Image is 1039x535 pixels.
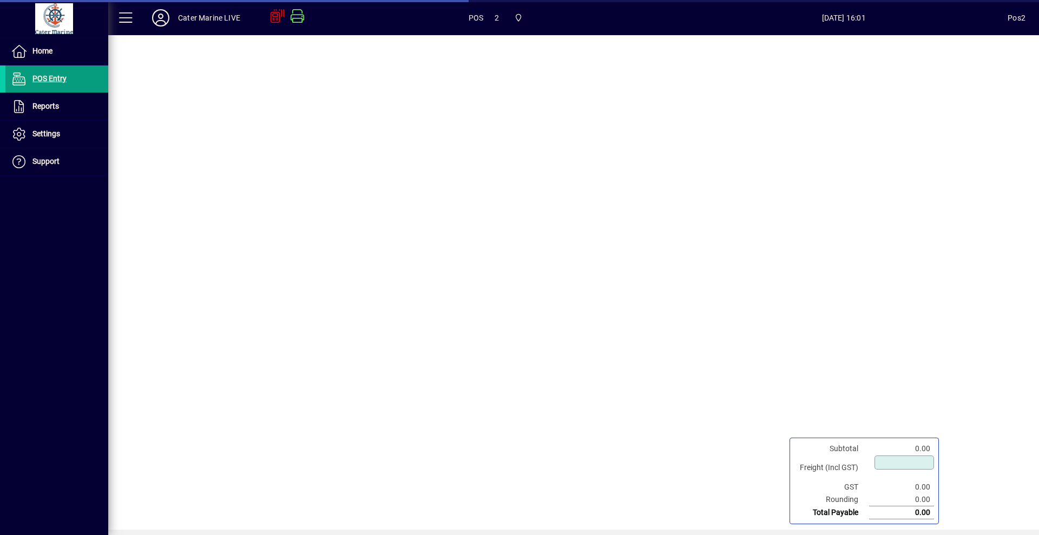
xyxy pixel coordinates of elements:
a: Home [5,38,108,65]
span: [DATE] 16:01 [680,9,1008,27]
td: 0.00 [869,506,934,519]
button: Profile [143,8,178,28]
span: 2 [495,9,499,27]
span: Settings [32,129,60,138]
a: Settings [5,121,108,148]
td: Total Payable [794,506,869,519]
span: Home [32,47,52,55]
td: 0.00 [869,481,934,493]
span: POS [469,9,484,27]
td: Freight (Incl GST) [794,455,869,481]
td: 0.00 [869,442,934,455]
div: Cater Marine LIVE [178,9,240,27]
span: Reports [32,102,59,110]
a: Support [5,148,108,175]
span: POS Entry [32,74,67,83]
span: Support [32,157,60,166]
a: Reports [5,93,108,120]
td: Subtotal [794,442,869,455]
td: GST [794,481,869,493]
div: Pos2 [1008,9,1025,27]
td: Rounding [794,493,869,506]
td: 0.00 [869,493,934,506]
